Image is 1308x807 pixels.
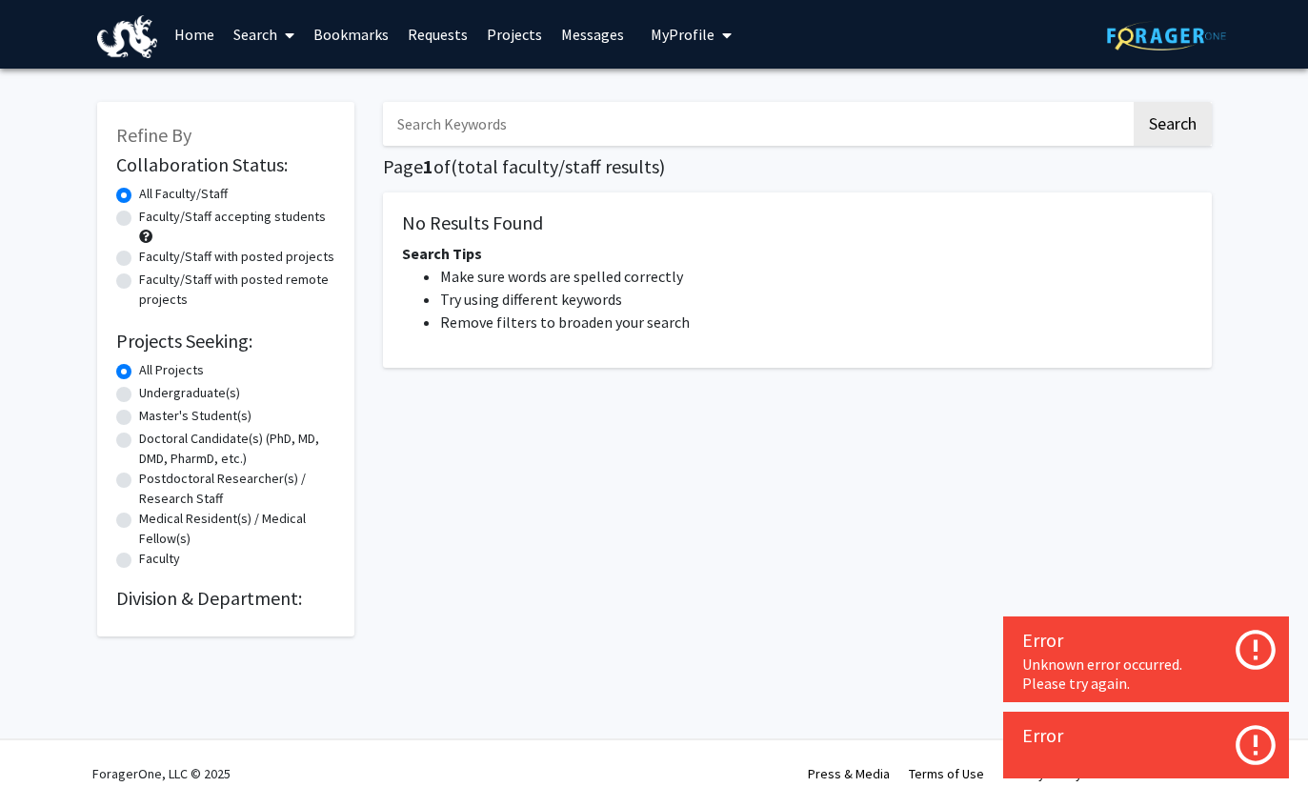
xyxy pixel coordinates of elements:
a: Press & Media [808,765,890,782]
label: All Projects [139,360,204,380]
li: Remove filters to broaden your search [440,311,1193,333]
h2: Collaboration Status: [116,153,335,176]
img: ForagerOne Logo [1107,21,1226,50]
label: Undergraduate(s) [139,383,240,403]
iframe: Chat [1227,721,1294,793]
label: Master's Student(s) [139,406,252,426]
span: My Profile [651,25,714,44]
a: Search [224,1,304,68]
a: Messages [552,1,634,68]
a: Home [165,1,224,68]
label: Postdoctoral Researcher(s) / Research Staff [139,469,335,509]
label: All Faculty/Staff [139,184,228,204]
div: Unknown error occurred. Please try again. [1022,655,1270,693]
label: Faculty/Staff with posted projects [139,247,334,267]
h2: Projects Seeking: [116,330,335,353]
img: Drexel University Logo [97,15,158,58]
label: Faculty/Staff accepting students [139,207,326,227]
div: Error [1022,626,1270,655]
label: Medical Resident(s) / Medical Fellow(s) [139,509,335,549]
label: Faculty [139,549,180,569]
nav: Page navigation [383,387,1212,431]
span: Refine By [116,123,191,147]
div: Error [1022,721,1270,750]
div: ForagerOne, LLC © 2025 [92,740,231,807]
li: Make sure words are spelled correctly [440,265,1193,288]
span: Search Tips [402,244,482,263]
a: Requests [398,1,477,68]
input: Search Keywords [383,102,1131,146]
label: Faculty/Staff with posted remote projects [139,270,335,310]
a: Projects [477,1,552,68]
button: Search [1134,102,1212,146]
li: Try using different keywords [440,288,1193,311]
a: Bookmarks [304,1,398,68]
h2: Division & Department: [116,587,335,610]
h1: Page of ( total faculty/staff results) [383,155,1212,178]
h5: No Results Found [402,212,1193,234]
a: Terms of Use [909,765,984,782]
span: 1 [423,154,433,178]
label: Doctoral Candidate(s) (PhD, MD, DMD, PharmD, etc.) [139,429,335,469]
